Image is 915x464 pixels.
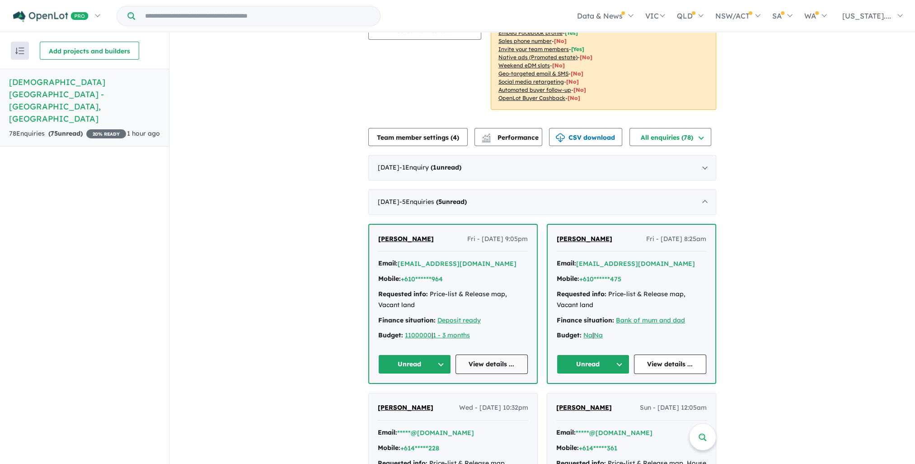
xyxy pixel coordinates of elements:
[557,316,614,324] strong: Finance situation:
[436,198,467,206] strong: ( unread)
[556,133,565,142] img: download icon
[378,234,434,245] a: [PERSON_NAME]
[557,289,706,311] div: Price-list & Release map, Vacant land
[378,330,528,341] div: |
[576,259,695,269] button: [EMAIL_ADDRESS][DOMAIN_NAME]
[15,47,24,54] img: sort.svg
[580,54,592,61] span: [No]
[552,62,565,69] span: [No]
[498,62,550,69] u: Weekend eDM slots
[438,198,442,206] span: 5
[557,234,612,245] a: [PERSON_NAME]
[498,78,564,85] u: Social media retargeting
[368,189,716,215] div: [DATE]
[399,198,467,206] span: - 5 Enquir ies
[13,11,89,22] img: Openlot PRO Logo White
[378,275,401,283] strong: Mobile:
[399,163,461,171] span: - 1 Enquir y
[431,163,461,171] strong: ( unread)
[557,259,576,267] strong: Email:
[378,444,400,452] strong: Mobile:
[48,129,83,137] strong: ( unread)
[573,86,586,93] span: [No]
[498,29,563,36] u: Embed Facebook profile
[378,428,397,436] strong: Email:
[9,128,126,139] div: 78 Enquir ies
[556,444,579,452] strong: Mobile:
[557,275,579,283] strong: Mobile:
[51,129,58,137] span: 75
[459,402,528,413] span: Wed - [DATE] 10:32pm
[557,331,582,339] strong: Budget:
[842,11,891,20] span: [US_STATE]....
[86,129,126,138] span: 20 % READY
[498,86,571,93] u: Automated buyer follow-up
[474,128,542,146] button: Performance
[467,234,528,245] span: Fri - [DATE] 9:05pm
[482,136,491,142] img: bar-chart.svg
[378,316,436,324] strong: Finance situation:
[634,355,707,374] a: View details ...
[557,330,706,341] div: |
[378,235,434,243] span: [PERSON_NAME]
[556,402,612,413] a: [PERSON_NAME]
[571,70,583,77] span: [No]
[368,155,716,180] div: [DATE]
[378,290,428,298] strong: Requested info:
[378,259,398,267] strong: Email:
[378,289,528,311] div: Price-list & Release map, Vacant land
[453,133,457,142] span: 4
[483,133,539,142] span: Performance
[127,129,160,137] span: 1 hour ago
[554,38,567,44] span: [ No ]
[557,290,606,298] strong: Requested info:
[433,331,470,339] a: 1 - 3 months
[629,128,711,146] button: All enquiries (78)
[498,95,565,101] u: OpenLot Buyer Cashback
[137,6,378,26] input: Try estate name, suburb, builder or developer
[583,331,592,339] a: Na
[556,428,576,436] strong: Email:
[405,331,432,339] a: 1100000
[398,259,516,269] button: [EMAIL_ADDRESS][DOMAIN_NAME]
[368,128,468,146] button: Team member settings (4)
[455,355,528,374] a: View details ...
[437,316,481,324] a: Deposit ready
[557,355,629,374] button: Unread
[433,163,436,171] span: 1
[646,234,706,245] span: Fri - [DATE] 8:25am
[498,54,577,61] u: Native ads (Promoted estate)
[9,76,160,125] h5: [DEMOGRAPHIC_DATA][GEOGRAPHIC_DATA] - [GEOGRAPHIC_DATA] , [GEOGRAPHIC_DATA]
[498,38,552,44] u: Sales phone number
[616,316,685,324] a: Bank of mum and dad
[498,46,569,52] u: Invite your team members
[568,95,580,101] span: [No]
[640,402,707,413] span: Sun - [DATE] 12:05am
[556,403,612,412] span: [PERSON_NAME]
[565,29,578,36] span: [ Yes ]
[594,331,603,339] a: Na
[566,78,579,85] span: [No]
[378,403,433,412] span: [PERSON_NAME]
[549,128,622,146] button: CSV download
[482,133,490,138] img: line-chart.svg
[571,46,584,52] span: [ Yes ]
[378,331,403,339] strong: Budget:
[378,402,433,413] a: [PERSON_NAME]
[498,70,568,77] u: Geo-targeted email & SMS
[378,355,451,374] button: Unread
[40,42,139,60] button: Add projects and builders
[557,235,612,243] span: [PERSON_NAME]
